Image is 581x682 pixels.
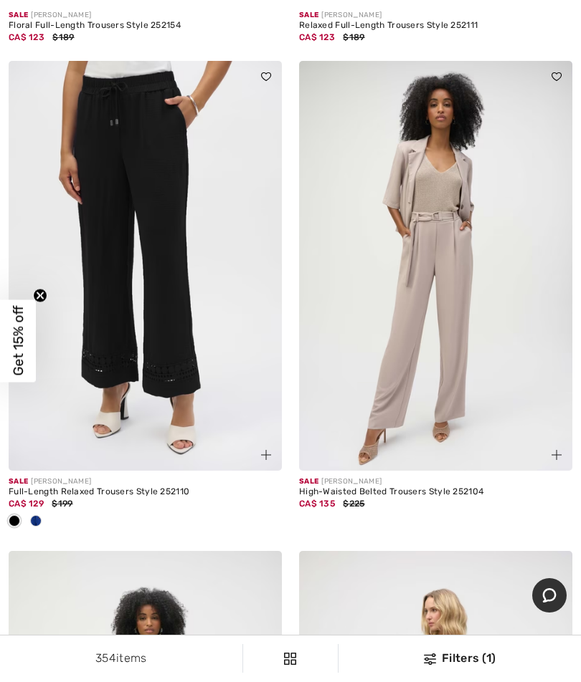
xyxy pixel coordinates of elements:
[347,650,572,667] div: Filters (1)
[552,450,562,460] img: plus_v2.svg
[299,487,572,497] div: High-Waisted Belted Trousers Style 252104
[4,510,25,534] div: Black
[52,499,72,509] span: $199
[299,477,318,486] span: Sale
[25,510,47,534] div: Royal Sapphire 163
[9,61,282,471] img: Full-Length Relaxed Trousers Style 252110. Black
[424,653,436,665] img: Filters
[343,499,364,509] span: $225
[9,21,282,31] div: Floral Full-Length Trousers Style 252154
[284,653,296,665] img: Filters
[299,21,572,31] div: Relaxed Full-Length Trousers Style 252111
[299,10,572,21] div: [PERSON_NAME]
[261,72,271,81] img: heart_black_full.svg
[10,306,27,376] span: Get 15% off
[9,477,28,486] span: Sale
[299,476,572,487] div: [PERSON_NAME]
[9,499,44,509] span: CA$ 129
[299,499,335,509] span: CA$ 135
[9,32,44,42] span: CA$ 123
[552,72,562,81] img: heart_black_full.svg
[299,11,318,19] span: Sale
[299,32,335,42] span: CA$ 123
[9,487,282,497] div: Full-Length Relaxed Trousers Style 252110
[95,651,116,665] span: 354
[52,32,74,42] span: $189
[261,450,271,460] img: plus_v2.svg
[33,289,47,303] button: Close teaser
[343,32,364,42] span: $189
[299,61,572,471] img: High-Waisted Belted Trousers Style 252104. Dune
[9,476,282,487] div: [PERSON_NAME]
[9,10,282,21] div: [PERSON_NAME]
[532,578,567,614] iframe: Opens a widget where you can chat to one of our agents
[9,11,28,19] span: Sale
